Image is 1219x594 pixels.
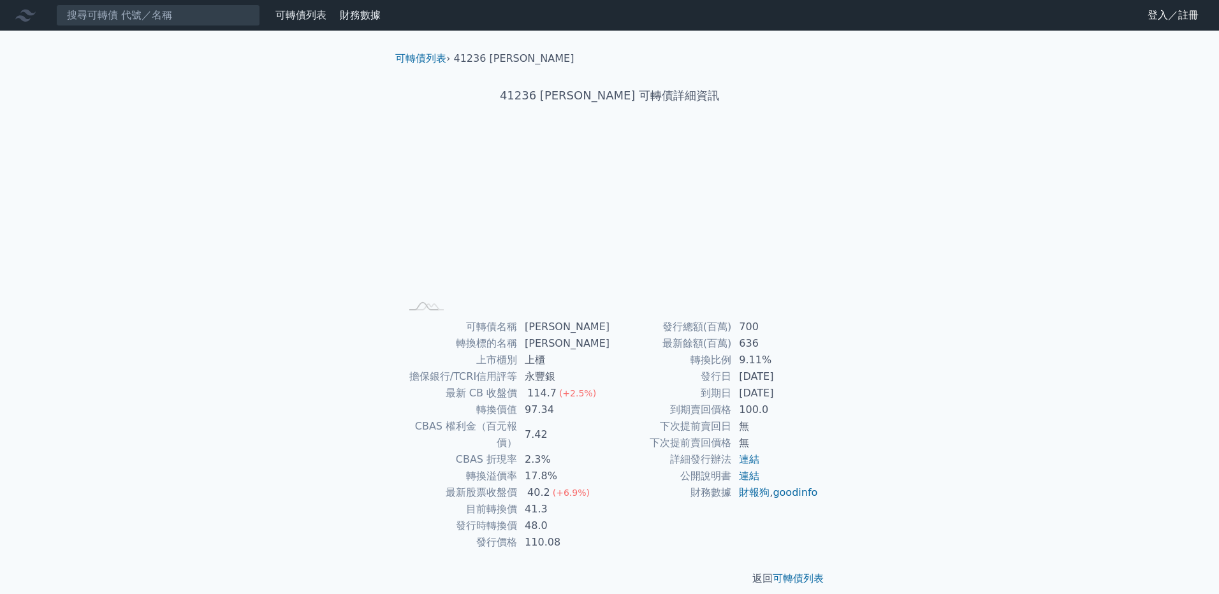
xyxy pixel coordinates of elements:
td: 2.3% [517,451,609,468]
td: 無 [731,418,819,435]
td: 轉換標的名稱 [400,335,517,352]
a: 連結 [739,470,759,482]
span: (+2.5%) [559,388,596,398]
td: 110.08 [517,534,609,551]
td: 發行時轉換價 [400,518,517,534]
td: 發行價格 [400,534,517,551]
td: 轉換比例 [609,352,731,368]
div: 114.7 [525,385,559,402]
input: 搜尋可轉債 代號／名稱 [56,4,260,26]
td: , [731,484,819,501]
td: 41.3 [517,501,609,518]
td: 下次提前賣回價格 [609,435,731,451]
a: 財報狗 [739,486,770,498]
td: 目前轉換價 [400,501,517,518]
td: 詳細發行辦法 [609,451,731,468]
td: 最新股票收盤價 [400,484,517,501]
td: [PERSON_NAME] [517,319,609,335]
a: 財務數據 [340,9,381,21]
td: [DATE] [731,385,819,402]
td: 擔保銀行/TCRI信用評等 [400,368,517,385]
p: 返回 [385,571,834,586]
td: 可轉債名稱 [400,319,517,335]
td: CBAS 權利金（百元報價） [400,418,517,451]
span: (+6.9%) [553,488,590,498]
td: 到期賣回價格 [609,402,731,418]
td: 上市櫃別 [400,352,517,368]
td: 最新餘額(百萬) [609,335,731,352]
td: 到期日 [609,385,731,402]
div: 40.2 [525,484,553,501]
td: 永豐銀 [517,368,609,385]
a: goodinfo [773,486,817,498]
h1: 41236 [PERSON_NAME] 可轉債詳細資訊 [385,87,834,105]
td: 轉換溢價率 [400,468,517,484]
li: 41236 [PERSON_NAME] [454,51,574,66]
td: CBAS 折現率 [400,451,517,468]
td: 97.34 [517,402,609,418]
td: 636 [731,335,819,352]
li: › [395,51,450,66]
td: 無 [731,435,819,451]
td: 公開說明書 [609,468,731,484]
td: 48.0 [517,518,609,534]
td: 發行日 [609,368,731,385]
td: 7.42 [517,418,609,451]
td: 轉換價值 [400,402,517,418]
td: 發行總額(百萬) [609,319,731,335]
td: [DATE] [731,368,819,385]
a: 可轉債列表 [773,572,824,584]
td: 財務數據 [609,484,731,501]
a: 可轉債列表 [395,52,446,64]
a: 可轉債列表 [275,9,326,21]
a: 連結 [739,453,759,465]
td: 下次提前賣回日 [609,418,731,435]
td: 700 [731,319,819,335]
td: 100.0 [731,402,819,418]
td: 最新 CB 收盤價 [400,385,517,402]
td: 上櫃 [517,352,609,368]
td: [PERSON_NAME] [517,335,609,352]
a: 登入／註冊 [1137,5,1209,25]
td: 9.11% [731,352,819,368]
td: 17.8% [517,468,609,484]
